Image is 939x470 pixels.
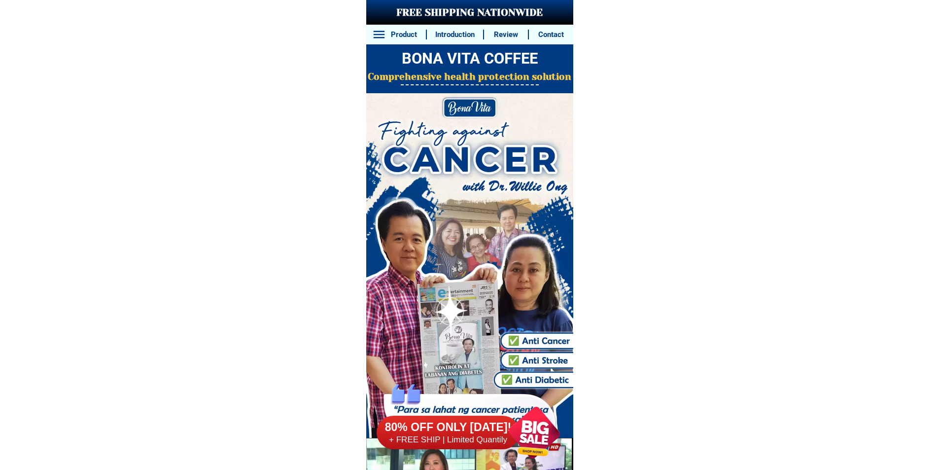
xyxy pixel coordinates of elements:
h2: Comprehensive health protection solution [366,70,573,84]
h6: Introduction [432,29,478,40]
h6: 80% OFF ONLY [DATE]! [376,420,520,434]
h6: + FREE SHIP | Limited Quantily [376,434,520,445]
h6: Review [489,29,523,40]
h6: Contact [534,29,568,40]
h6: Product [387,29,420,40]
h3: FREE SHIPPING NATIONWIDE [366,5,573,20]
h2: BONA VITA COFFEE [366,47,573,71]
